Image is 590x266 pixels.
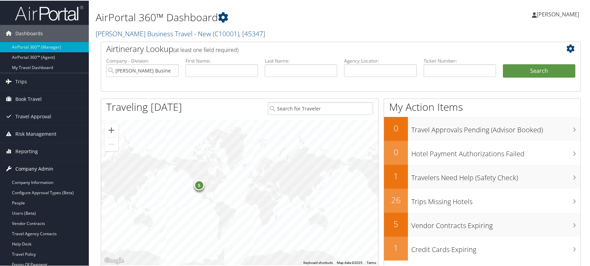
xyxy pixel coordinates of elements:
img: airportal-logo.png [15,4,83,21]
label: First Name: [186,57,258,64]
span: (at least one field required) [173,45,238,53]
h2: 0 [384,146,408,157]
a: 0Travel Approvals Pending (Advisor Booked) [384,116,580,140]
img: Google [103,256,125,265]
h3: Travelers Need Help (Safety Check) [411,169,580,182]
label: Ticket Number: [424,57,496,64]
span: Reporting [15,142,38,159]
a: Terms (opens in new tab) [367,260,376,264]
div: 5 [194,179,204,190]
a: [PERSON_NAME] Business Travel - New [96,28,265,38]
label: Company - Division: [106,57,179,64]
h3: Vendor Contracts Expiring [411,217,580,230]
span: Travel Approval [15,107,51,124]
span: Map data ©2025 [337,260,362,264]
span: Trips [15,72,27,90]
a: 5Vendor Contracts Expiring [384,212,580,236]
span: Dashboards [15,24,43,41]
h1: My Action Items [384,99,580,114]
a: 1Credit Cards Expiring [384,236,580,260]
h2: 5 [384,217,408,229]
label: Last Name: [265,57,337,64]
h2: 1 [384,170,408,181]
h3: Hotel Payment Authorizations Failed [411,145,580,158]
h2: 1 [384,241,408,253]
input: Search for Traveler [268,102,373,114]
h1: Traveling [DATE] [106,99,182,114]
button: Zoom in [105,123,118,136]
span: , [ 45347 ] [239,28,265,38]
a: Open this area in Google Maps (opens a new window) [103,256,125,265]
h1: AirPortal 360™ Dashboard [96,10,423,24]
h3: Travel Approvals Pending (Advisor Booked) [411,121,580,134]
button: Zoom out [105,137,118,150]
h2: 26 [384,194,408,205]
span: Book Travel [15,90,42,107]
h2: Airtinerary Lookup [106,42,535,54]
button: Search [503,64,575,77]
button: Keyboard shortcuts [303,260,333,265]
h3: Trips Missing Hotels [411,193,580,206]
span: [PERSON_NAME] [537,10,579,17]
span: Company Admin [15,160,53,177]
a: 26Trips Missing Hotels [384,188,580,212]
h3: Credit Cards Expiring [411,241,580,254]
label: Agency Locator: [344,57,416,64]
a: [PERSON_NAME] [532,3,586,24]
span: Risk Management [15,125,56,142]
a: 1Travelers Need Help (Safety Check) [384,164,580,188]
span: ( C10001 ) [213,28,239,38]
h2: 0 [384,122,408,133]
a: 0Hotel Payment Authorizations Failed [384,140,580,164]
